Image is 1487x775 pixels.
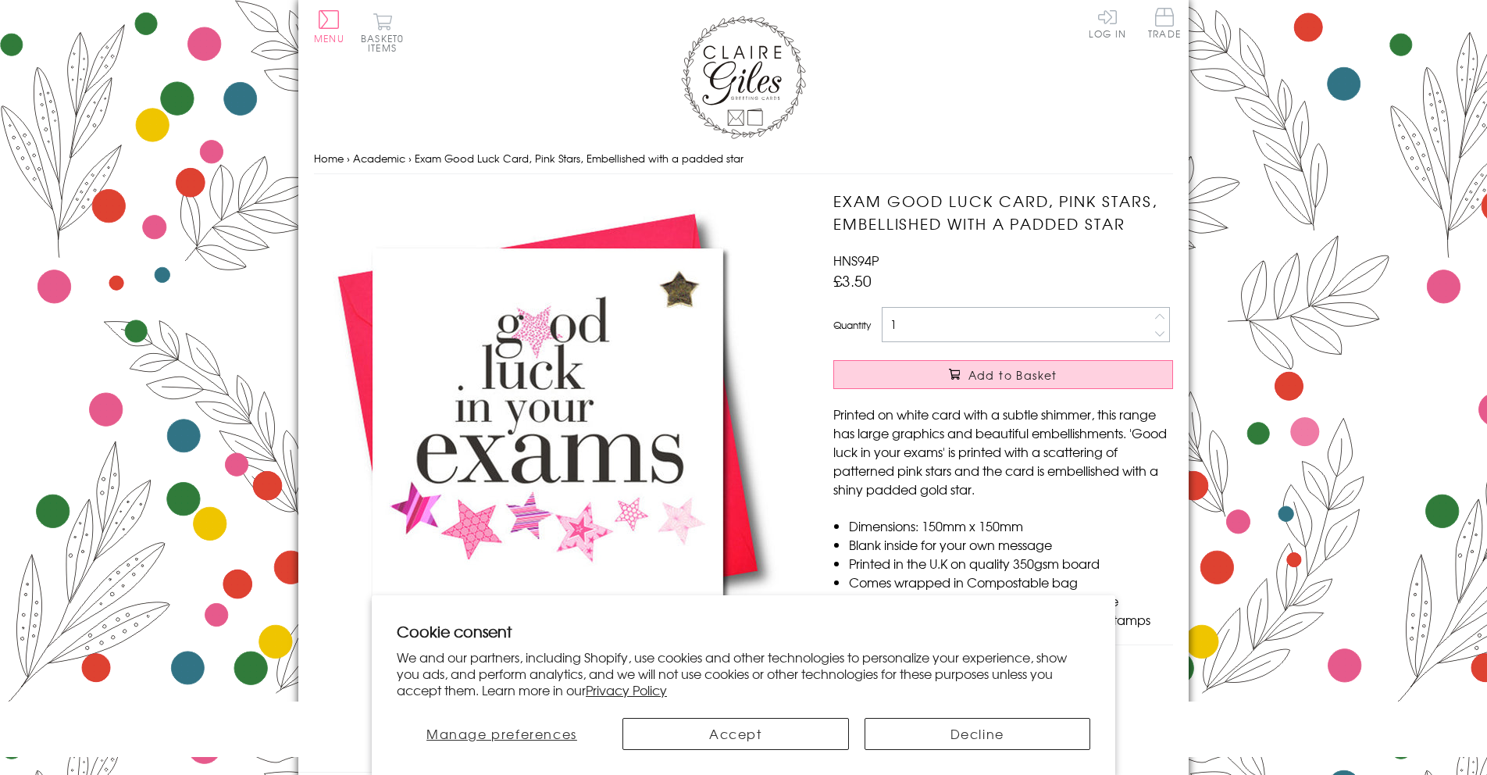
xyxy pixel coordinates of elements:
[586,680,667,699] a: Privacy Policy
[849,573,1173,591] li: Comes wrapped in Compostable bag
[1148,8,1181,38] span: Trade
[397,620,1090,642] h2: Cookie consent
[833,405,1173,498] p: Printed on white card with a subtle shimmer, this range has large graphics and beautiful embellis...
[314,151,344,166] a: Home
[314,10,344,43] button: Menu
[353,151,405,166] a: Academic
[865,718,1091,750] button: Decline
[408,151,412,166] span: ›
[968,367,1057,383] span: Add to Basket
[681,16,806,139] img: Claire Giles Greetings Cards
[314,190,783,658] img: Exam Good Luck Card, Pink Stars, Embellished with a padded star
[833,251,879,270] span: HNS94P
[833,270,872,291] span: £3.50
[849,591,1173,610] li: With matching sustainable sourced envelope
[415,151,743,166] span: Exam Good Luck Card, Pink Stars, Embellished with a padded star
[426,724,577,743] span: Manage preferences
[397,649,1090,698] p: We and our partners, including Shopify, use cookies and other technologies to personalize your ex...
[347,151,350,166] span: ›
[397,718,607,750] button: Manage preferences
[1089,8,1126,38] a: Log In
[849,535,1173,554] li: Blank inside for your own message
[368,31,404,55] span: 0 items
[849,554,1173,573] li: Printed in the U.K on quality 350gsm board
[361,12,404,52] button: Basket0 items
[849,516,1173,535] li: Dimensions: 150mm x 150mm
[314,31,344,45] span: Menu
[833,360,1173,389] button: Add to Basket
[314,143,1173,175] nav: breadcrumbs
[622,718,849,750] button: Accept
[833,190,1173,235] h1: Exam Good Luck Card, Pink Stars, Embellished with a padded star
[833,318,871,332] label: Quantity
[1148,8,1181,41] a: Trade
